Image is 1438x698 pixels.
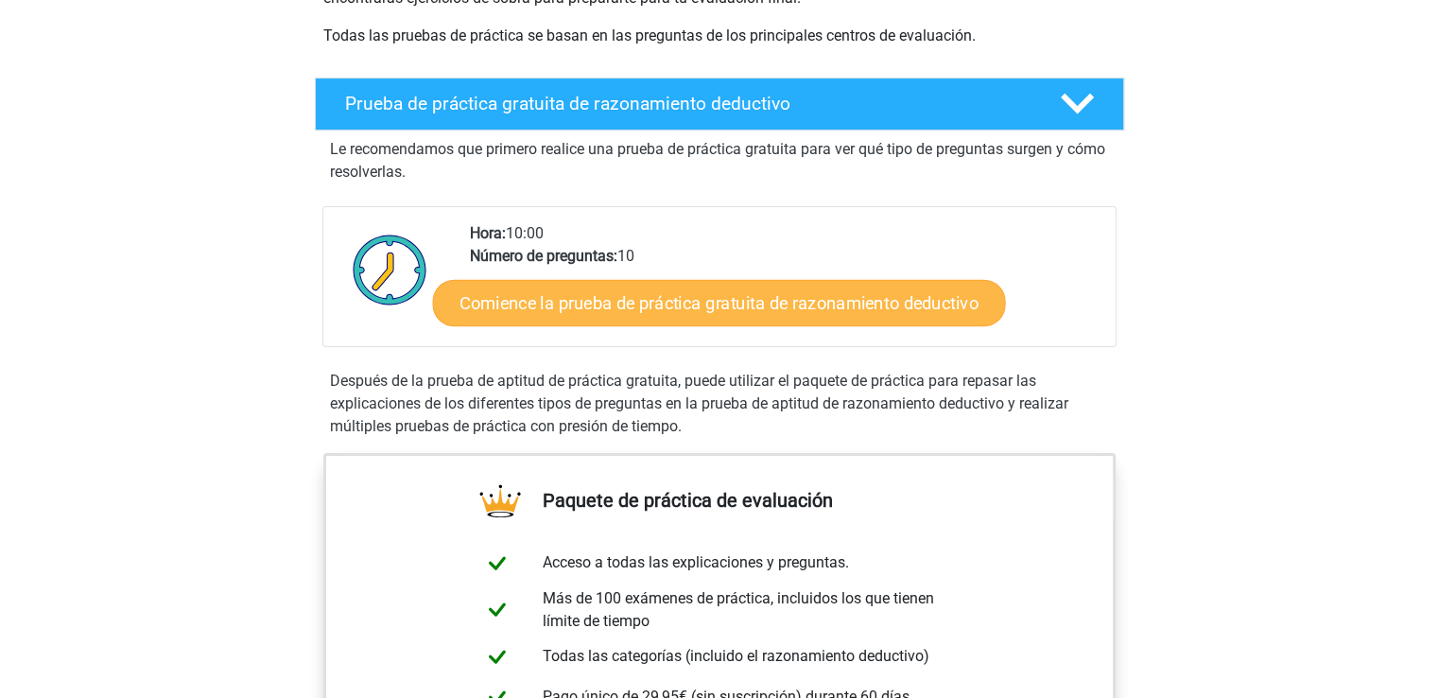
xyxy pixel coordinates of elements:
[323,26,976,44] font: Todas las pruebas de práctica se basan en las preguntas de los principales centros de evaluación.
[330,140,1105,181] font: Le recomendamos que primero realice una prueba de práctica gratuita para ver qué tipo de pregunta...
[470,224,506,242] font: Hora:
[432,279,1005,326] a: Comience la prueba de práctica gratuita de razonamiento deductivo
[330,372,1068,435] font: Después de la prueba de aptitud de práctica gratuita, puede utilizar el paquete de práctica para ...
[506,224,544,242] font: 10:00
[342,222,438,317] img: Reloj
[307,78,1132,131] a: Prueba de práctica gratuita de razonamiento deductivo
[617,247,634,265] font: 10
[470,247,617,265] font: Número de preguntas:
[345,93,790,114] font: Prueba de práctica gratuita de razonamiento deductivo
[459,292,979,313] font: Comience la prueba de práctica gratuita de razonamiento deductivo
